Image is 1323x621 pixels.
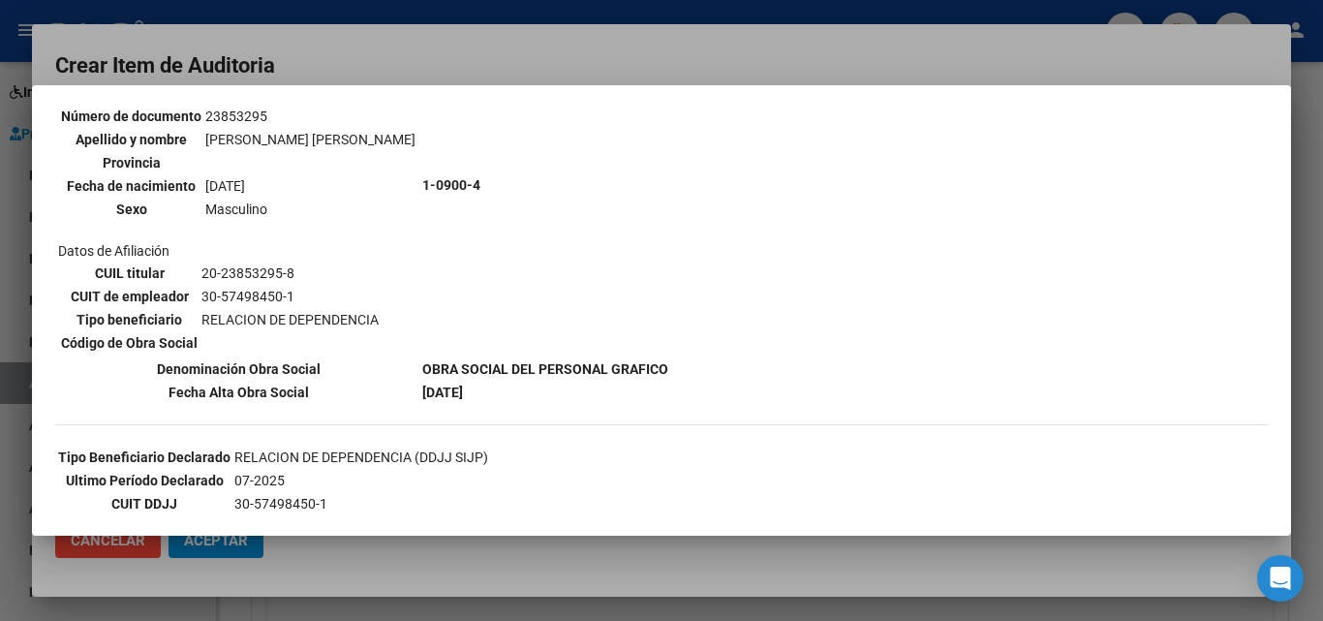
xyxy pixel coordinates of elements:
th: CUIL titular [60,263,199,284]
b: [DATE] [422,385,463,400]
th: CUIT DDJJ [57,493,231,514]
th: Provincia [60,152,202,173]
td: 30-57498450-1 [233,493,530,514]
th: Tipo beneficiario [60,309,199,330]
th: Apellido y nombre [60,129,202,150]
b: 1-0900-4 [422,177,480,193]
td: [PERSON_NAME] [PERSON_NAME] [204,129,416,150]
td: RELACION DE DEPENDENCIA [200,309,380,330]
th: Fecha Alta Obra Social [57,382,419,403]
td: 07-2025 [233,470,530,491]
td: 20-23853295-8 [200,263,380,284]
b: OBRA SOCIAL DEL PERSONAL GRAFICO [422,361,668,377]
th: CUIT de empleador [60,286,199,307]
td: [DATE] [204,175,416,197]
td: RELACION DE DEPENDENCIA (DDJJ SIJP) [233,447,530,468]
th: Tipo Beneficiario Declarado [57,447,231,468]
th: Fecha de nacimiento [60,175,202,197]
th: Sexo [60,199,202,220]
td: 23853295 [204,106,416,127]
td: 30-57498450-1 [200,286,380,307]
th: Denominación Obra Social [57,358,419,380]
div: Open Intercom Messenger [1257,555,1304,602]
th: Ultimo Período Declarado [57,470,231,491]
td: Datos personales Datos de Afiliación [57,14,419,357]
th: Código de Obra Social [60,332,199,354]
td: Masculino [204,199,416,220]
th: Número de documento [60,106,202,127]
